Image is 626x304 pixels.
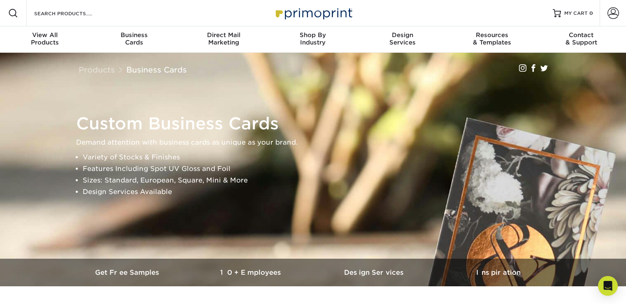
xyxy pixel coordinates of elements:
[83,186,558,198] li: Design Services Available
[447,26,536,53] a: Resources& Templates
[268,31,358,39] span: Shop By
[190,269,313,276] h3: 10+ Employees
[76,137,558,148] p: Demand attention with business cards as unique as your brand.
[126,65,187,74] a: Business Cards
[272,4,354,22] img: Primoprint
[268,31,358,46] div: Industry
[447,31,536,46] div: & Templates
[537,31,626,39] span: Contact
[89,31,179,46] div: Cards
[564,10,588,17] span: MY CART
[190,259,313,286] a: 10+ Employees
[313,269,437,276] h3: Design Services
[79,65,115,74] a: Products
[89,26,179,53] a: BusinessCards
[179,31,268,46] div: Marketing
[179,31,268,39] span: Direct Mail
[437,259,560,286] a: Inspiration
[358,31,447,39] span: Design
[66,259,190,286] a: Get Free Samples
[358,26,447,53] a: DesignServices
[2,279,70,301] iframe: Google Customer Reviews
[268,26,358,53] a: Shop ByIndustry
[589,10,593,16] span: 0
[598,276,618,296] div: Open Intercom Messenger
[76,114,558,133] h1: Custom Business Cards
[83,163,558,175] li: Features Including Spot UV Gloss and Foil
[447,31,536,39] span: Resources
[83,152,558,163] li: Variety of Stocks & Finishes
[358,31,447,46] div: Services
[537,31,626,46] div: & Support
[179,26,268,53] a: Direct MailMarketing
[89,31,179,39] span: Business
[537,26,626,53] a: Contact& Support
[83,175,558,186] li: Sizes: Standard, European, Square, Mini & More
[66,269,190,276] h3: Get Free Samples
[33,8,114,18] input: SEARCH PRODUCTS.....
[437,269,560,276] h3: Inspiration
[313,259,437,286] a: Design Services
